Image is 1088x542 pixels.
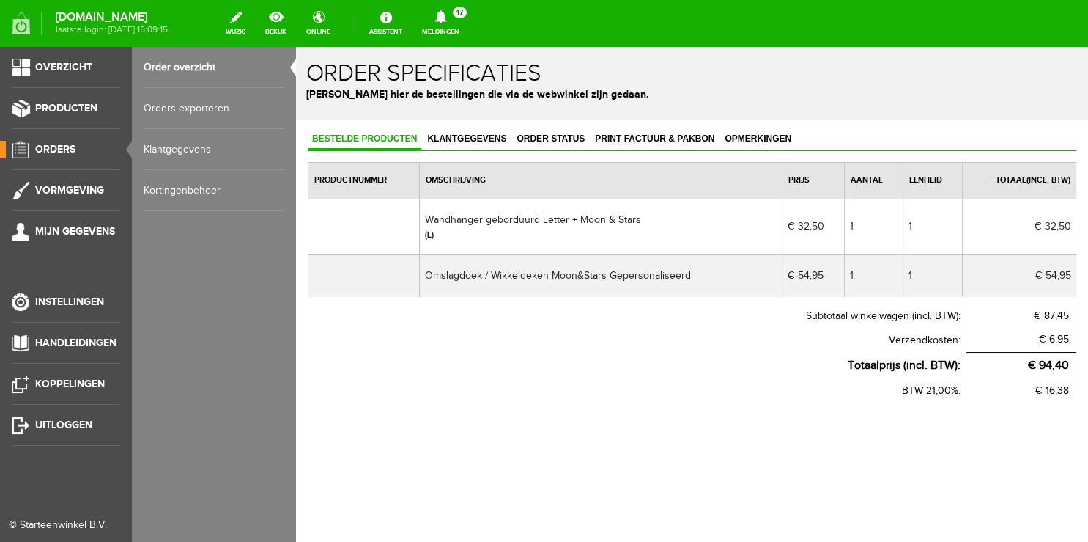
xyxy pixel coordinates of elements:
[549,116,607,153] th: Aantal
[127,87,215,97] span: Klantgegevens
[35,102,97,114] span: Producten
[486,152,549,208] td: € 32,50
[743,287,773,299] span: € 6,95
[12,87,125,97] span: Bestelde producten
[453,7,467,18] span: 17
[295,87,423,97] span: Print factuur & pakbon
[549,152,607,208] td: 1
[35,184,104,197] span: Vormgeving
[35,378,105,390] span: Koppelingen
[295,82,423,103] a: Print factuur & pakbon
[35,419,92,431] span: Uitloggen
[732,312,773,326] span: € 94,40
[256,7,295,40] a: bekijk
[607,116,667,153] th: Eenheid
[486,116,549,153] th: Prijs
[10,14,782,40] h1: Order specificaties
[129,181,481,194] div: (L)
[667,116,780,153] th: Totaal(incl. BTW)
[127,82,215,103] a: Klantgegevens
[486,208,549,250] td: € 54,95
[35,143,75,155] span: Orders
[216,82,293,103] a: Order status
[607,152,667,208] td: 1
[216,87,293,97] span: Order status
[424,82,500,103] a: Opmerkingen
[10,40,782,55] p: [PERSON_NAME] hier de bestellingen die via de webwinkel zijn gedaan.
[56,26,168,34] span: laatste login: [DATE] 15:09:15
[35,296,104,308] span: Instellingen
[549,208,607,250] td: 1
[413,7,468,40] a: Meldingen17
[123,116,486,153] th: Omschrijving
[123,152,486,208] td: Wandhanger geborduurd Letter + Moon & Stars
[9,518,111,533] div: © Starteenwinkel B.V.
[217,7,254,40] a: wijzig
[35,225,115,238] span: Mijn gegevens
[424,87,500,97] span: Opmerkingen
[12,332,670,356] th: BTW 21,00%:
[738,263,773,275] span: € 87,45
[56,13,168,21] strong: [DOMAIN_NAME]
[12,116,124,153] th: Productnummer
[35,61,92,73] span: Overzicht
[667,208,780,250] td: € 54,95
[144,47,284,88] a: Order overzicht
[12,257,670,282] th: Subtotaal winkelwagen (incl. BTW):
[123,208,486,250] td: Omslagdoek / Wikkeldeken Moon&Stars Gepersonaliseerd
[144,129,284,170] a: Klantgegevens
[670,332,780,356] td: € 16,38
[297,7,339,40] a: online
[12,306,670,332] th: Totaalprijs (incl. BTW):
[144,170,284,211] a: Kortingenbeheer
[12,282,670,306] th: Verzendkosten:
[144,88,284,129] a: Orders exporteren
[667,152,780,208] td: € 32,50
[12,82,125,103] a: Bestelde producten
[607,208,667,250] td: 1
[360,7,411,40] a: Assistent
[35,337,116,349] span: Handleidingen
